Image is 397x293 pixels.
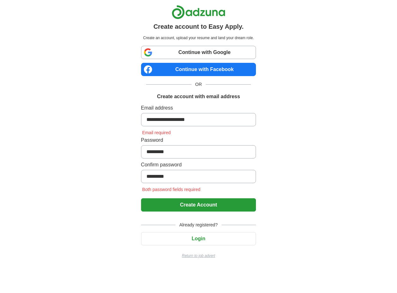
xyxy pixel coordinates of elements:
span: Both password fields required [141,187,202,192]
button: Create Account [141,198,256,212]
a: Login [141,236,256,241]
img: Adzuna logo [172,5,225,19]
span: OR [192,81,206,88]
a: Return to job advert [141,253,256,259]
span: Email required [141,130,172,135]
a: Continue with Google [141,46,256,59]
label: Email address [141,104,256,112]
h1: Create account to Easy Apply. [153,22,244,31]
label: Password [141,136,256,144]
p: Create an account, upload your resume and land your dream role. [142,35,255,41]
h1: Create account with email address [157,93,240,100]
button: Login [141,232,256,245]
label: Confirm password [141,161,256,169]
a: Continue with Facebook [141,63,256,76]
span: Already registered? [175,222,221,228]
